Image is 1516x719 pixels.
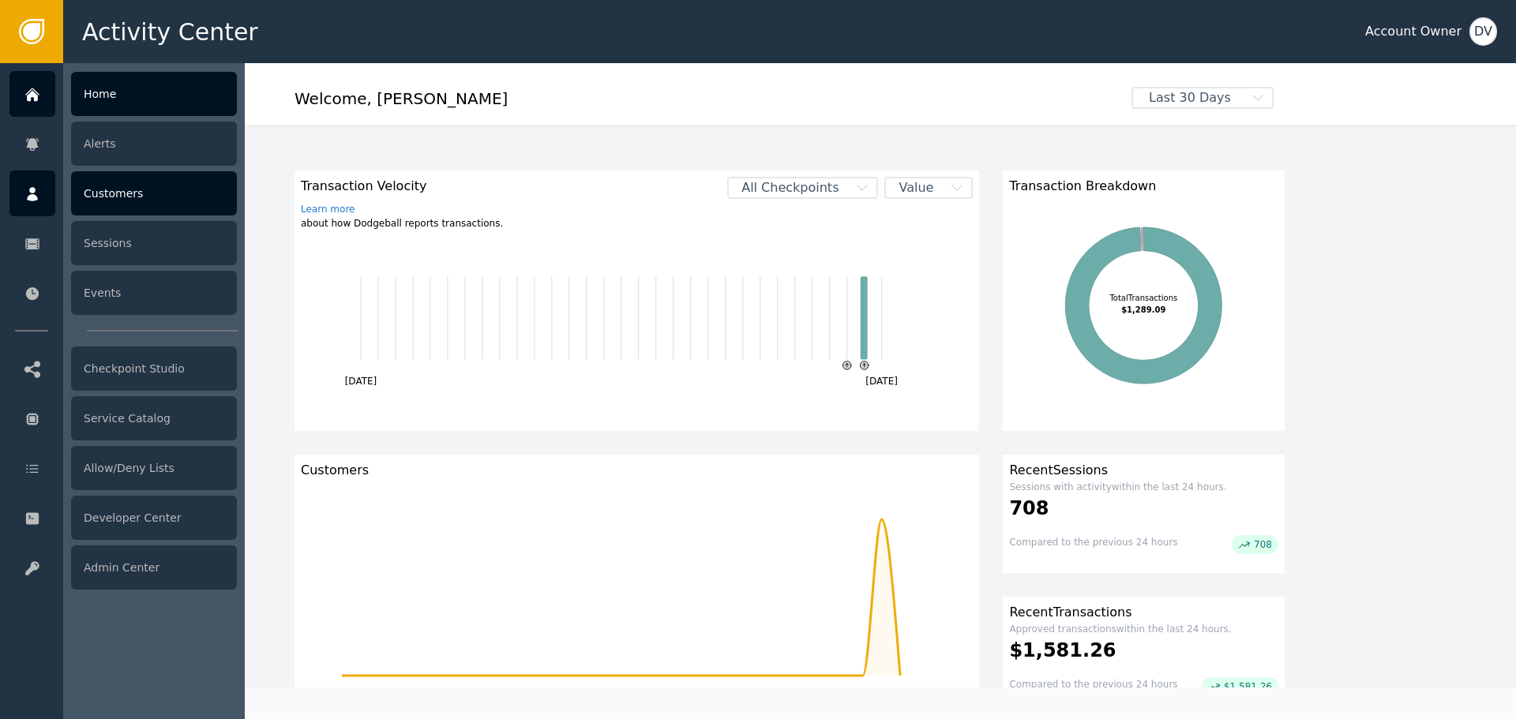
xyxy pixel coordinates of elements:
div: Alerts [71,122,237,166]
div: Account Owner [1365,22,1462,41]
div: about how Dodgeball reports transactions. [301,202,503,230]
a: Events [9,270,237,316]
a: Developer Center [9,495,237,541]
div: Recent Sessions [1009,461,1278,480]
div: Admin Center [71,545,237,590]
div: Developer Center [71,496,237,540]
div: Sessions with activity within the last 24 hours. [1009,480,1278,494]
a: Learn more [301,202,503,216]
a: Admin Center [9,545,237,590]
div: Recent Transactions [1009,603,1278,622]
a: Service Catalog [9,395,237,441]
button: DV [1469,17,1497,46]
div: Welcome , [PERSON_NAME] [295,87,1120,122]
div: Service Catalog [71,396,237,440]
span: Value [886,178,946,197]
div: Checkpoint Studio [71,346,237,391]
div: Customers [71,171,237,215]
span: $1,581.26 [1224,679,1272,695]
div: $1,581.26 [1009,636,1278,665]
div: Compared to the previous 24 hours [1009,677,1177,696]
div: Compared to the previous 24 hours [1009,535,1177,554]
div: Events [71,271,237,315]
span: Transaction Breakdown [1009,177,1156,196]
tspan: Total Transactions [1109,294,1178,302]
a: Checkpoint Studio [9,346,237,391]
span: All Checkpoints [729,178,851,197]
span: Last 30 Days [1133,88,1247,107]
div: Sessions [71,221,237,265]
div: Approved transactions within the last 24 hours. [1009,622,1278,636]
div: Customers [301,461,973,480]
a: Alerts [9,121,237,167]
div: Allow/Deny Lists [71,446,237,490]
text: [DATE] [866,376,899,387]
a: Sessions [9,220,237,266]
span: 708 [1254,537,1272,552]
button: Value [884,177,973,199]
a: Home [9,71,237,117]
div: 708 [1009,494,1278,522]
button: All Checkpoints [727,177,878,199]
div: Home [71,72,237,116]
span: Transaction Velocity [301,177,503,196]
tspan: $1,289.09 [1122,305,1166,314]
a: Allow/Deny Lists [9,445,237,491]
span: Activity Center [82,14,258,50]
a: Customers [9,170,237,216]
button: Last 30 Days [1120,87,1285,109]
rect: Transaction2025-08-12 [861,276,868,359]
text: [DATE] [345,376,377,387]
